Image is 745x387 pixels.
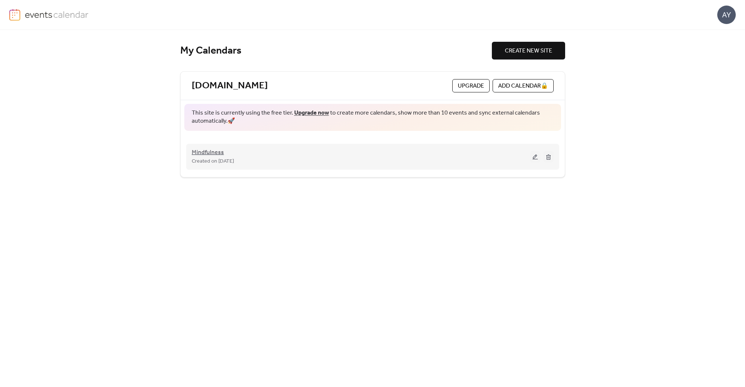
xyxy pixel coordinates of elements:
button: CREATE NEW SITE [492,42,565,60]
img: logo [9,9,20,21]
span: CREATE NEW SITE [505,47,552,55]
a: [DOMAIN_NAME] [192,80,268,92]
span: Created on [DATE] [192,157,234,166]
a: Upgrade now [294,107,329,119]
span: Upgrade [458,82,484,91]
span: This site is currently using the free tier. to create more calendars, show more than 10 events an... [192,109,554,126]
img: logo-type [25,9,89,20]
button: Upgrade [452,79,490,92]
div: My Calendars [180,44,492,57]
a: Mindfulness [192,150,224,155]
span: Mindfulness [192,148,224,157]
div: AY [717,6,736,24]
